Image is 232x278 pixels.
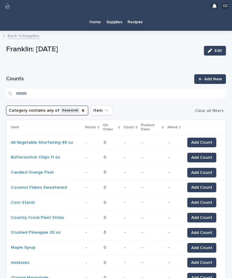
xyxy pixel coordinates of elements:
p: - [168,139,171,145]
p: - [168,169,171,175]
p: 0 [104,169,108,175]
tr: All Vegetable Shortening 48 oz -- 00 -- --- Add Count [6,135,226,150]
p: - [86,199,88,205]
p: - [124,154,127,160]
p: 0 [104,229,108,235]
p: - [142,260,163,265]
p: On Order [103,122,117,133]
p: - [142,170,163,175]
a: Butterscotch Chips 11 oz [11,155,60,160]
p: 0 [104,184,108,190]
button: Add Count [187,258,216,267]
p: - [86,229,88,235]
a: Maple Syrup [11,245,35,250]
p: - [142,245,163,250]
span: Add New [204,77,222,81]
tr: Corn Starch -- 00 -- --- Add Count [6,195,226,210]
p: - [124,184,127,190]
p: - [86,259,88,265]
button: Add Count [187,153,216,162]
tr: Maple Syrup -- 00 -- --- Add Count [6,240,226,255]
p: - [124,229,127,235]
p: - [124,244,127,250]
span: Add Count [191,139,212,145]
span: Add Count [191,230,212,236]
button: Add Count [187,168,216,177]
tr: Country Crock Plant Sticks -- 00 -- --- Add Count [6,210,226,225]
p: - [124,169,127,175]
p: - [124,139,127,145]
a: Candied Orange Peel [11,170,53,175]
a: Recipes [125,12,145,31]
a: molasses [11,260,29,265]
p: Count [124,124,134,131]
a: Crushed Pineapple 20 oz [11,230,61,235]
p: - [124,199,127,205]
p: - [142,140,163,145]
p: Product Date [141,122,160,133]
p: 0 [104,244,108,250]
a: Country Crock Plant Sticks [11,215,64,220]
span: Add Count [191,200,212,206]
p: 0 [104,259,108,265]
p: - [142,200,163,205]
button: Clear all filters [192,106,226,115]
div: CC [222,2,229,10]
p: - [86,214,88,220]
tr: Candied Orange Peel -- 00 -- --- Add Count [6,165,226,180]
p: - [168,244,171,250]
button: Add Count [187,228,216,238]
span: Add Count [191,215,212,221]
a: Supplies [104,12,125,31]
button: Add Count [187,138,216,147]
button: Item [91,106,112,115]
span: Clear all filters [195,109,224,113]
span: Add Count [191,184,212,190]
a: Home [87,12,104,31]
button: Add Count [187,183,216,192]
p: - [142,185,163,190]
span: Add Count [191,260,212,266]
button: Category [6,106,88,115]
span: Add Count [191,155,212,161]
img: 80hjoBaRqlyywVK24fQd [4,2,11,10]
button: Add Count [187,243,216,253]
p: - [86,244,88,250]
tr: molasses -- 00 -- --- Add Count [6,255,226,270]
p: Notes [85,124,96,131]
p: 0 [104,214,108,220]
p: Supplies [106,12,122,25]
p: - [124,214,127,220]
p: - [168,214,171,220]
a: Corn Starch [11,200,35,205]
p: 0 [104,199,108,205]
a: All Vegetable Shortening 48 oz [11,140,73,145]
button: Add Count [187,198,216,207]
span: Add Count [191,245,212,251]
span: Edit [214,49,222,53]
button: Edit [204,46,226,56]
p: - [168,199,171,205]
p: - [142,215,163,220]
h1: Counts [6,75,191,83]
p: Need [168,124,177,131]
a: Back toSupplies [8,32,39,39]
span: Add Count [191,170,212,176]
tr: Coconut Flakes Sweetened -- 00 -- --- Add Count [6,180,226,195]
p: - [142,230,163,235]
p: - [86,184,88,190]
p: - [142,155,163,160]
p: - [124,259,127,265]
p: 0 [104,139,108,145]
tr: Crushed Pineapple 20 oz -- 00 -- --- Add Count [6,225,226,240]
a: Add New [194,74,226,84]
input: Search [6,89,226,98]
p: - [168,184,171,190]
p: Item [11,124,19,131]
p: Franklin: [DATE] [6,45,199,54]
p: - [168,154,171,160]
p: Recipes [127,12,143,25]
p: - [86,154,88,160]
p: - [86,139,88,145]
